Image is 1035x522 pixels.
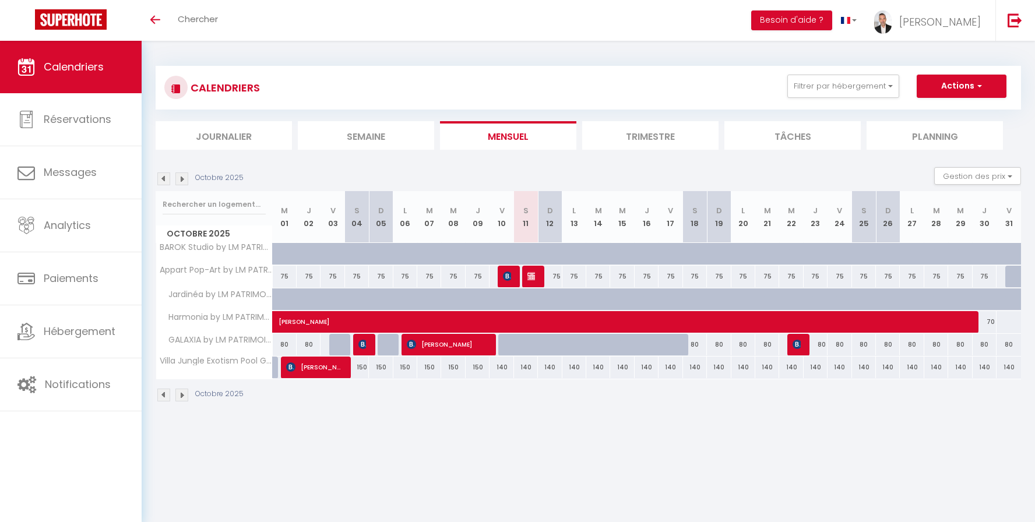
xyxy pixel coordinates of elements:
[876,266,900,287] div: 75
[586,266,610,287] div: 75
[514,191,538,243] th: 11
[369,357,393,378] div: 150
[804,357,828,378] div: 140
[635,357,659,378] div: 140
[527,265,536,287] span: [PERSON_NAME]
[490,357,513,378] div: 140
[297,191,321,243] th: 02
[321,191,344,243] th: 03
[787,75,899,98] button: Filtrer par hébergement
[562,266,586,287] div: 75
[403,205,407,216] abbr: L
[731,266,755,287] div: 75
[997,191,1021,243] th: 31
[948,357,972,378] div: 140
[441,357,465,378] div: 150
[755,266,779,287] div: 75
[417,191,441,243] th: 07
[731,334,755,355] div: 80
[973,266,997,287] div: 75
[716,205,722,216] abbr: D
[586,191,610,243] th: 14
[982,205,987,216] abbr: J
[158,357,274,365] span: Villa Jungle Exotism Pool Garden
[876,334,900,355] div: 80
[924,334,948,355] div: 80
[764,205,771,216] abbr: M
[707,334,731,355] div: 80
[499,205,505,216] abbr: V
[490,191,513,243] th: 10
[900,266,924,287] div: 75
[779,266,803,287] div: 75
[779,357,803,378] div: 140
[195,389,244,400] p: Octobre 2025
[514,357,538,378] div: 140
[586,357,610,378] div: 140
[562,191,586,243] th: 13
[885,205,891,216] abbr: D
[659,266,682,287] div: 75
[358,333,367,355] span: [PERSON_NAME]
[874,10,892,34] img: ...
[44,324,115,338] span: Hébergement
[707,191,731,243] th: 19
[178,13,218,25] span: Chercher
[659,357,682,378] div: 140
[610,266,634,287] div: 75
[44,218,91,232] span: Analytics
[861,205,867,216] abbr: S
[582,121,719,150] li: Trimestre
[924,266,948,287] div: 75
[610,357,634,378] div: 140
[440,121,576,150] li: Mensuel
[948,266,972,287] div: 75
[683,334,707,355] div: 80
[476,205,480,216] abbr: J
[345,357,369,378] div: 150
[852,266,876,287] div: 75
[741,205,745,216] abbr: L
[286,356,342,378] span: [PERSON_NAME]
[158,334,274,347] span: GALAXIA by LM PATRIMOINE
[321,266,344,287] div: 75
[731,357,755,378] div: 140
[619,205,626,216] abbr: M
[369,266,393,287] div: 75
[45,377,111,391] span: Notifications
[876,191,900,243] th: 26
[417,357,441,378] div: 150
[957,205,964,216] abbr: M
[450,205,457,216] abbr: M
[804,266,828,287] div: 75
[683,266,707,287] div: 75
[645,205,649,216] abbr: J
[793,333,801,355] span: [PERSON_NAME]
[924,191,948,243] th: 28
[755,357,779,378] div: 140
[788,205,795,216] abbr: M
[369,191,393,243] th: 05
[635,266,659,287] div: 75
[683,357,707,378] div: 140
[707,357,731,378] div: 140
[852,191,876,243] th: 25
[755,334,779,355] div: 80
[828,357,851,378] div: 140
[707,266,731,287] div: 75
[900,357,924,378] div: 140
[876,357,900,378] div: 140
[779,191,803,243] th: 22
[917,75,1006,98] button: Actions
[297,334,321,355] div: 80
[828,191,851,243] th: 24
[466,357,490,378] div: 150
[668,205,673,216] abbr: V
[837,205,842,216] abbr: V
[924,357,948,378] div: 140
[538,191,562,243] th: 12
[731,191,755,243] th: 20
[813,205,818,216] abbr: J
[997,357,1021,378] div: 140
[188,75,260,101] h3: CALENDRIERS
